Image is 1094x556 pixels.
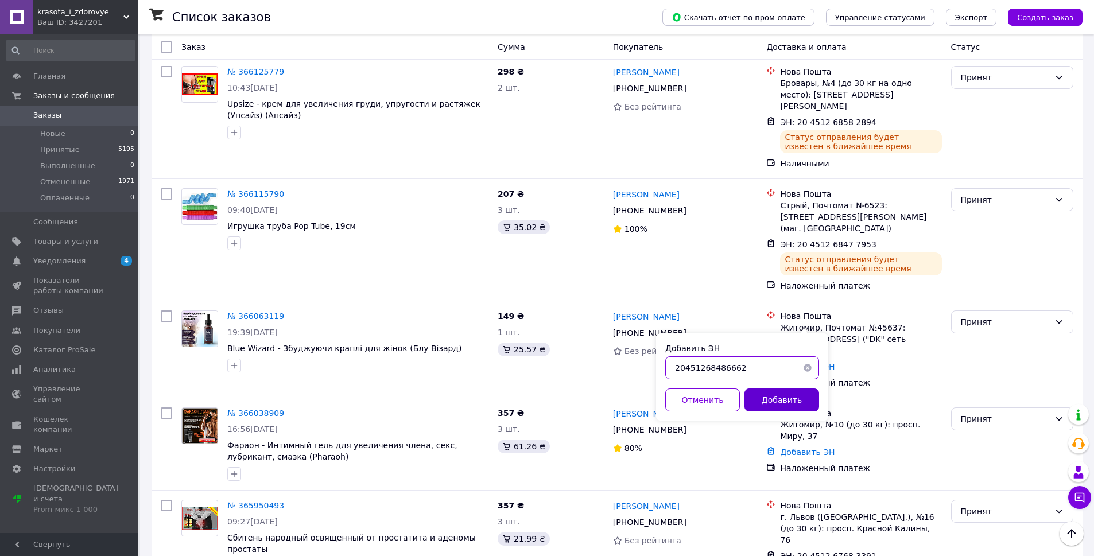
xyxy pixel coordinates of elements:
div: Нова Пошта [780,310,941,322]
img: Фото товару [182,408,218,444]
button: Создать заказ [1008,9,1083,26]
a: Добавить ЭН [780,448,835,457]
span: 16:56[DATE] [227,425,278,434]
span: 3 шт. [498,205,520,215]
span: Уведомления [33,256,86,266]
div: Наложенный платеж [780,280,941,291]
span: 09:27[DATE] [227,517,278,526]
div: Стрый, Почтомат №6523: [STREET_ADDRESS][PERSON_NAME] (маг. [GEOGRAPHIC_DATA]) [780,200,941,234]
span: Отмененные [40,177,90,187]
button: Чат с покупателем [1068,486,1091,509]
span: ЭН: 20 4512 6847 7953 [780,240,876,249]
a: Фото товару [181,188,218,225]
div: Нова Пошта [780,188,941,200]
div: Статус отправления будет известен в ближайшее время [780,252,941,275]
span: 19:39[DATE] [227,328,278,337]
button: Очистить [796,356,819,379]
span: Каталог ProSale [33,345,95,355]
a: № 366115790 [227,189,284,199]
div: Статус отправления будет известен в ближайшее время [780,130,941,153]
span: Аналитика [33,364,76,375]
span: 0 [130,161,134,171]
div: [PHONE_NUMBER] [611,203,689,219]
div: Нова Пошта [780,500,941,511]
span: 1 шт. [498,328,520,337]
button: Экспорт [946,9,996,26]
span: Товары и услуги [33,236,98,247]
div: Наложенный платеж [780,462,941,474]
div: Бровары, №4 (до 30 кг на одно место): [STREET_ADDRESS][PERSON_NAME] [780,77,941,112]
span: krasota_i_zdorovye [37,7,123,17]
div: Принят [961,413,1050,425]
span: 09:40[DATE] [227,205,278,215]
a: № 365950493 [227,501,284,510]
span: Сообщения [33,217,78,227]
img: Фото товару [182,73,218,95]
a: Игрушка труба Pop Tube, 19см [227,221,356,231]
div: Житомир, Почтомат №45637: [STREET_ADDRESS] ("DK" сеть магазинов) [780,322,941,356]
span: 149 ₴ [498,312,524,321]
div: Наложенный платеж [780,377,941,388]
span: 298 ₴ [498,67,524,76]
span: Заказы [33,110,61,120]
span: Статус [951,42,980,52]
a: Blue Wizard - Збуджуючи краплі для жінок (Блу Візард) [227,344,462,353]
span: 80% [624,444,642,453]
a: [PERSON_NAME] [613,67,680,78]
a: Создать заказ [996,12,1083,21]
button: Добавить [744,388,819,411]
button: Скачать отчет по пром-оплате [662,9,814,26]
a: Фараон - Интимный гель для увеличения члена, секс, лубрикант, смазка (Pharaoh) [227,441,457,461]
img: Фото товару [182,507,218,530]
span: Кошелек компании [33,414,106,435]
span: Управление статусами [835,13,925,22]
div: Prom микс 1 000 [33,504,118,515]
div: Принят [961,71,1050,84]
span: 1971 [118,177,134,187]
input: Поиск [6,40,135,61]
button: Управление статусами [826,9,934,26]
span: Маркет [33,444,63,454]
span: Доставка и оплата [766,42,846,52]
a: Upsize - крем для увеличения груди, упругости и растяжек (Упсайз) (Апсайз) [227,99,480,120]
h1: Список заказов [172,10,271,24]
span: Покупатель [613,42,664,52]
div: 61.26 ₴ [498,440,550,453]
span: ЭН: 20 4512 6858 2894 [780,118,876,127]
span: 3 шт. [498,425,520,434]
span: Создать заказ [1017,13,1073,22]
span: 3 шт. [498,517,520,526]
span: Заказ [181,42,205,52]
span: Принятые [40,145,80,155]
a: Фото товару [181,310,218,347]
button: Отменить [665,388,740,411]
span: Новые [40,129,65,139]
span: Без рейтинга [624,536,681,545]
span: Выполненные [40,161,95,171]
span: Без рейтинга [624,102,681,111]
div: Наличными [780,158,941,169]
span: Заказы и сообщения [33,91,115,101]
a: № 366063119 [227,312,284,321]
a: Сбитень народный освященный от простатита и аденомы простаты [227,533,476,554]
div: [PHONE_NUMBER] [611,80,689,96]
span: 100% [624,224,647,234]
span: 0 [130,129,134,139]
span: Главная [33,71,65,81]
span: 5195 [118,145,134,155]
button: Наверх [1060,522,1084,546]
a: Фото товару [181,66,218,103]
span: 357 ₴ [498,409,524,418]
div: 25.57 ₴ [498,343,550,356]
span: Покупатели [33,325,80,336]
a: [PERSON_NAME] [613,500,680,512]
img: Фото товару [182,193,218,220]
span: Без рейтинга [624,347,681,356]
div: г. Львов ([GEOGRAPHIC_DATA].), №16 (до 30 кг): просп. Красной Калины, 76 [780,511,941,546]
a: [PERSON_NAME] [613,311,680,322]
a: № 366125779 [227,67,284,76]
div: Нова Пошта [780,407,941,419]
a: № 366038909 [227,409,284,418]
